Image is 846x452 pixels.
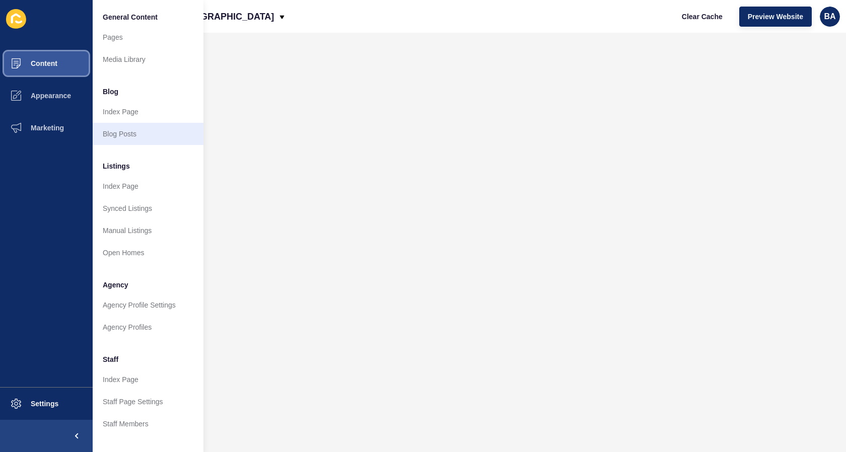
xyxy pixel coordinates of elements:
[93,316,203,338] a: Agency Profiles
[93,219,203,242] a: Manual Listings
[93,101,203,123] a: Index Page
[93,48,203,70] a: Media Library
[748,12,803,22] span: Preview Website
[93,368,203,391] a: Index Page
[103,354,118,364] span: Staff
[739,7,812,27] button: Preview Website
[93,294,203,316] a: Agency Profile Settings
[93,26,203,48] a: Pages
[673,7,731,27] button: Clear Cache
[103,87,118,97] span: Blog
[93,123,203,145] a: Blog Posts
[682,12,723,22] span: Clear Cache
[93,413,203,435] a: Staff Members
[93,242,203,264] a: Open Homes
[93,197,203,219] a: Synced Listings
[93,391,203,413] a: Staff Page Settings
[824,12,835,22] span: BA
[93,175,203,197] a: Index Page
[103,280,128,290] span: Agency
[103,12,158,22] span: General Content
[103,161,130,171] span: Listings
